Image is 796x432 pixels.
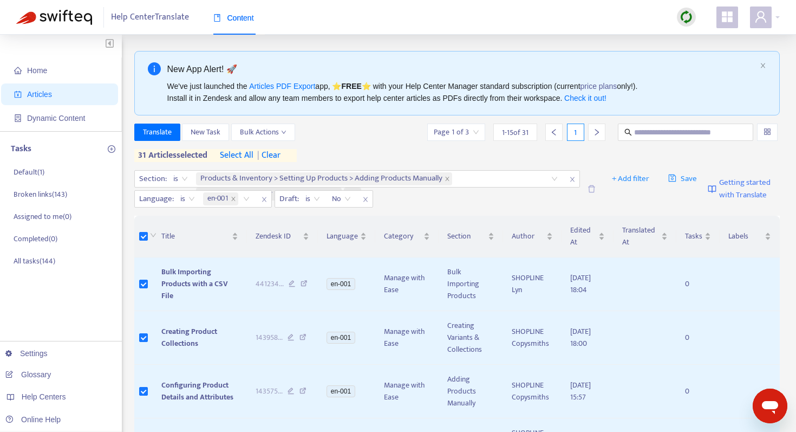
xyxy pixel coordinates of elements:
iframe: メッセージングウィンドウの起動ボタン、進行中の会話 [753,389,787,423]
span: close [565,173,579,186]
a: price plans [580,82,617,91]
span: Creating Product Collections [161,325,217,350]
span: en-001 [207,192,229,205]
button: + Add filter [604,170,657,188]
div: 1 [567,124,584,141]
td: 0 [676,257,720,311]
span: search [624,128,632,136]
button: Translate [134,124,180,141]
span: Language [327,230,358,242]
a: Check it out! [564,94,606,102]
div: New App Alert! 🚀 [167,62,756,76]
span: is [173,171,188,187]
th: Category [375,216,439,257]
span: en-001 [327,332,355,344]
span: account-book [14,91,22,98]
span: user [754,10,767,23]
span: 31 articles selected [134,149,208,162]
th: Edited At [562,216,614,257]
span: Save [668,172,697,185]
span: en-001 [203,192,238,205]
span: Section : [135,171,168,187]
a: Articles PDF Export [249,82,315,91]
img: Swifteq [16,10,92,25]
span: plus-circle [108,145,115,153]
td: 0 [676,311,720,365]
img: sync.dc5367851b00ba804db3.png [680,10,693,24]
p: Assigned to me ( 0 ) [14,211,71,222]
span: New Task [191,126,220,138]
span: Home [27,66,47,75]
span: + Add filter [612,172,649,185]
span: Edited At [570,224,596,248]
td: SHOPLINE Copysmiths [503,365,562,418]
span: Products & Inventory > Getting Started [196,188,342,201]
a: Getting started with Translate [708,170,780,208]
td: SHOPLINE Lyn [503,257,562,311]
span: is [180,191,195,207]
td: Manage with Ease [375,365,439,418]
button: Bulk Actionsdown [231,124,295,141]
td: Creating Variants & Collections [439,311,503,365]
button: New Task [182,124,229,141]
span: close [358,193,373,206]
span: Products & Inventory > Setting Up Products > Adding Products Manually [196,172,452,185]
span: left [550,128,558,136]
td: 0 [676,365,720,418]
p: Broken links ( 143 ) [14,189,67,200]
td: Manage with Ease [375,257,439,311]
span: Products & Inventory > Getting Started [200,188,332,201]
p: All tasks ( 144 ) [14,255,55,267]
th: Language [318,216,375,257]
a: Settings [5,349,48,358]
span: Dynamic Content [27,114,85,122]
td: SHOPLINE Copysmiths [503,311,562,365]
th: Translated At [614,216,676,257]
span: book [213,14,221,22]
a: Online Help [5,415,61,424]
span: Title [161,230,230,242]
span: close [257,193,271,206]
span: Category [384,230,421,242]
span: [DATE] 15:57 [570,379,591,403]
span: Content [213,14,254,22]
span: Articles [27,90,52,99]
span: Products & Inventory > Setting Up Products > Adding Products Manually [200,172,442,185]
th: Labels [720,216,780,257]
span: select all [220,149,253,162]
div: We've just launched the app, ⭐ ⭐️ with your Help Center Manager standard subscription (current on... [167,80,756,104]
span: Help Centers [22,392,66,401]
span: [DATE] 18:04 [570,272,591,296]
td: Manage with Ease [375,311,439,365]
span: delete [588,185,596,193]
span: Configuring Product Details and Attributes [161,379,233,403]
span: 143958 ... [256,332,283,344]
p: Tasks [11,143,31,156]
span: close [445,176,450,182]
span: Bulk Actions [240,126,286,138]
span: 143575 ... [256,385,283,397]
th: Title [153,216,247,257]
th: Section [439,216,503,257]
span: Author [512,230,545,242]
td: Bulk Importing Products [439,257,503,311]
p: Default ( 1 ) [14,166,44,178]
img: image-link [708,185,716,194]
button: close [760,62,766,69]
th: Tasks [676,216,720,257]
span: close [231,196,236,202]
span: Translated At [622,224,658,248]
th: Author [503,216,562,257]
span: Language : [135,191,175,207]
span: appstore [721,10,734,23]
span: 441234 ... [256,278,284,290]
p: Completed ( 0 ) [14,233,57,244]
span: info-circle [148,62,161,75]
span: Labels [728,230,762,242]
a: Glossary [5,370,51,379]
span: Bulk Importing Products with a CSV File [161,266,228,302]
span: down [150,232,156,238]
span: en-001 [327,385,355,397]
span: +9 [344,188,361,201]
button: saveSave [660,170,705,188]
